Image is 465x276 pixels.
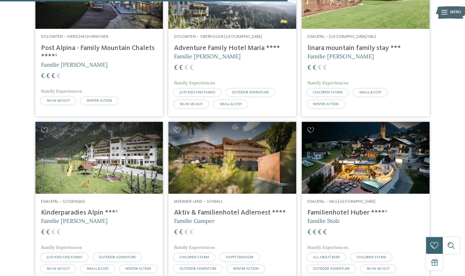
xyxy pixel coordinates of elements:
[219,102,242,106] span: SMALL & COSY
[180,267,216,270] span: OUTDOOR ADVENTURE
[41,44,158,61] h4: Post Alpina - Family Mountain Chalets ****ˢ
[313,91,342,94] span: CHILDREN’S FARM
[47,256,82,259] span: JUST KIDS AND FAMILY
[233,267,259,270] span: WINTER ACTION
[313,102,339,106] span: WINTER ACTION
[366,267,390,270] span: SKI-IN SKI-OUT
[313,65,316,72] span: €
[174,200,222,204] span: Meraner Land – Schnals
[179,65,183,72] span: €
[46,73,50,80] span: €
[184,229,188,236] span: €
[313,256,340,259] span: ALL ABOUT BABY
[99,256,136,259] span: OUTDOOR ADVENTURE
[307,80,348,86] span: Family Experiences
[41,61,108,68] span: Familie [PERSON_NAME]
[35,122,163,194] img: Kinderparadies Alpin ***ˢ
[190,229,193,236] span: €
[125,267,151,270] span: WINTER ACTION
[168,122,296,194] img: Aktiv & Familienhotel Adlernest ****
[41,217,108,224] span: Familie [PERSON_NAME]
[357,256,386,259] span: CHILDREN’S FARM
[174,209,291,217] h4: Aktiv & Familienhotel Adlernest ****
[41,35,108,39] span: Dolomiten – Vierschach-Innichen
[307,209,424,217] h4: Familienhotel Huber ****ˢ
[47,267,70,270] span: SKI-IN SKI-OUT
[307,35,376,39] span: Eisacktal – [GEOGRAPHIC_DATA]/Vals
[179,229,183,236] span: €
[41,244,82,250] span: Family Experiences
[174,35,262,39] span: Dolomiten – Obereggen-[GEOGRAPHIC_DATA]
[86,267,109,270] span: SMALL & COSY
[41,200,85,204] span: Eisacktal – Gossensass
[307,229,311,236] span: €
[51,73,55,80] span: €
[41,73,45,80] span: €
[313,229,316,236] span: €
[184,65,188,72] span: €
[359,91,381,94] span: SMALL & COSY
[226,256,254,259] span: HAPPY TEENAGER
[51,229,55,236] span: €
[307,200,375,204] span: Eisacktal – Vals-[GEOGRAPHIC_DATA]
[302,122,430,194] img: Familienhotels gesucht? Hier findet ihr die besten!
[174,217,215,224] span: Familie Gamper
[307,65,311,72] span: €
[307,44,424,52] h4: linara mountain family stay ***
[174,53,241,60] span: Familie [PERSON_NAME]
[41,209,158,217] h4: Kinderparadies Alpin ***ˢ
[307,244,348,250] span: Family Experiences
[41,229,45,236] span: €
[46,229,50,236] span: €
[190,65,193,72] span: €
[180,91,215,94] span: JUST KIDS AND FAMILY
[318,229,322,236] span: €
[41,88,82,94] span: Family Experiences
[174,44,291,52] h4: Adventure Family Hotel Maria ****
[174,229,178,236] span: €
[86,99,112,102] span: WINTER ACTION
[318,65,322,72] span: €
[307,53,374,60] span: Familie [PERSON_NAME]
[323,229,327,236] span: €
[313,267,350,270] span: OUTDOOR ADVENTURE
[323,65,327,72] span: €
[174,80,215,86] span: Family Experiences
[57,73,60,80] span: €
[47,99,70,102] span: SKI-IN SKI-OUT
[180,102,203,106] span: SKI-IN SKI-OUT
[307,217,340,224] span: Familie Stolz
[174,244,215,250] span: Family Experiences
[174,65,178,72] span: €
[232,91,269,94] span: OUTDOOR ADVENTURE
[180,256,209,259] span: CHILDREN’S FARM
[57,229,60,236] span: €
